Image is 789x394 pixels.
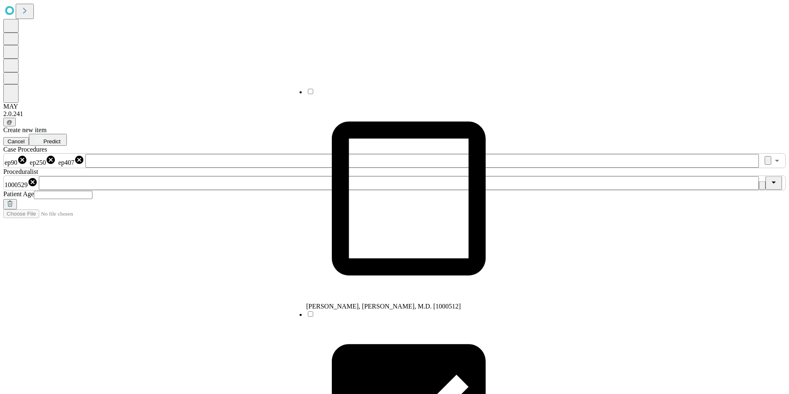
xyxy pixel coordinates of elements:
[43,138,60,145] span: Predict
[771,155,783,166] button: Open
[3,168,38,175] span: Proceduralist
[3,146,47,153] span: Scheduled Procedure
[3,137,29,146] button: Cancel
[5,159,17,166] span: ep90
[765,176,782,190] button: Close
[29,134,67,146] button: Predict
[7,119,12,125] span: @
[3,126,47,133] span: Create new item
[3,103,786,110] div: MAY
[3,190,34,197] span: Patient Age
[3,110,786,118] div: 2.0.241
[30,159,46,166] span: ep250
[7,138,25,145] span: Cancel
[5,155,27,166] div: ep90
[306,303,461,310] span: [PERSON_NAME], [PERSON_NAME], M.D. [1000512]
[3,118,16,126] button: @
[58,159,74,166] span: ep407
[30,155,56,166] div: ep250
[759,181,765,190] button: Clear
[765,156,771,165] button: Clear
[5,177,38,189] div: 1000529
[5,181,28,188] span: 1000529
[58,155,84,166] div: ep407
